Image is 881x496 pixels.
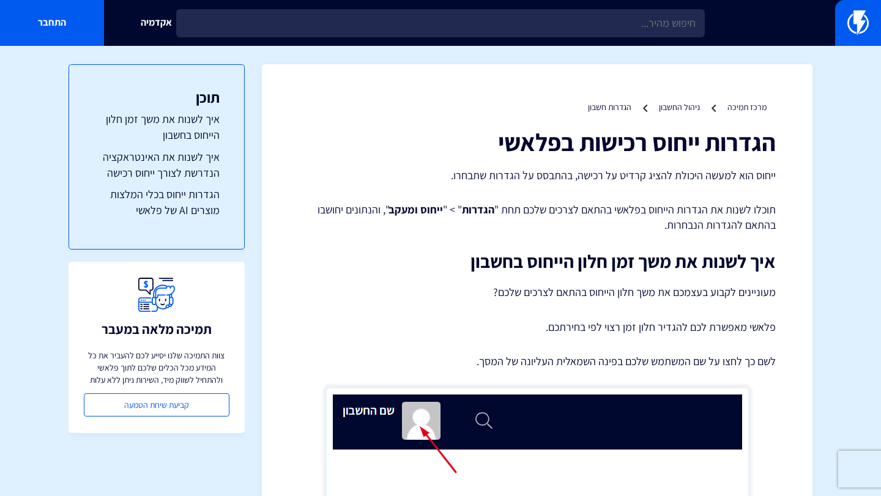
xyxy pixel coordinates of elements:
p: ייחוס הוא למעשה היכולת להציג קרדיט על רכישה, בהתבסס על הגדרות שתבחרו. [299,168,776,183]
strong: הגדרות [462,202,494,217]
h3: תמיכה מלאה במעבר [102,322,212,336]
p: מעוניינים לקבוע בעצמכם את משך חלון הייחוס בהתאם לצרכים שלכם? [299,284,776,301]
a: הגדרות חשבון [588,102,631,113]
h2: איך לשנות את משך זמן חלון הייחוס בחשבון [299,251,776,272]
a: איך לשנות את האינטראקציה הנדרשת לצורך ייחוס רכישה [94,149,220,180]
input: חיפוש מהיר... [176,9,705,37]
p: לשם כך לחצו על שם המשתמש שלכם בפינה השמאלית העליונה של המסך. [299,353,776,369]
strong: ייחוס ומעקב [388,202,443,217]
a: ניהול החשבון [659,102,700,113]
a: הגדרות ייחוס בכלי המלצות מוצרים AI של פלאשי [94,187,220,218]
a: איך לשנות את משך זמן חלון הייחוס בחשבון [94,111,220,143]
a: קביעת שיחת הטמעה [84,393,229,416]
h1: הגדרות ייחוס רכישות בפלאשי [299,128,776,155]
h3: תוכן [94,89,220,105]
p: צוות התמיכה שלנו יסייע לכם להעביר את כל המידע מכל הכלים שלכם לתוך פלאשי ולהתחיל לשווק מיד, השירות... [84,349,229,386]
p: תוכלו לשנות את הגדרות הייחוס בפלאשי בהתאם לצרכים שלכם תחת " " > " ", והנתונים יחושבו בהתאם להגדרו... [299,202,776,233]
p: פלאשי מאפשרת לכם להגדיר חלון זמן רצוי לפי בחירתכם. [299,319,776,335]
a: מרכז תמיכה [727,102,767,113]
